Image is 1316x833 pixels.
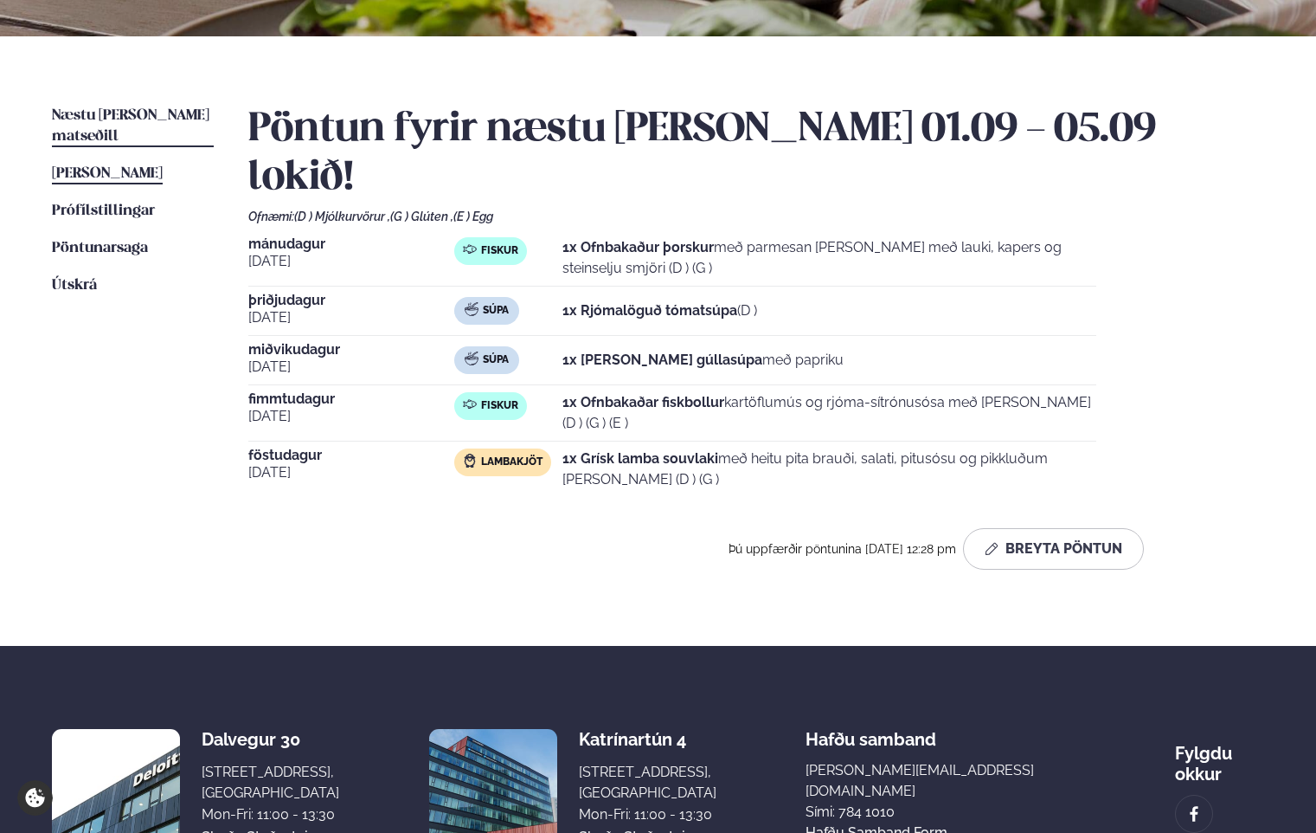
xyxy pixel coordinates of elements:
strong: 1x Ofnbakaðar fiskbollur [562,394,724,410]
div: Katrínartún 4 [579,729,716,750]
span: Hafðu samband [806,715,936,750]
span: Pöntunarsaga [52,241,148,255]
span: mánudagur [248,237,454,251]
div: [STREET_ADDRESS], [GEOGRAPHIC_DATA] [202,762,339,804]
span: Súpa [483,353,509,367]
span: [DATE] [248,462,454,483]
span: [DATE] [248,357,454,378]
span: þriðjudagur [248,294,454,307]
strong: 1x Grísk lamba souvlaki [562,450,718,467]
div: Ofnæmi: [248,210,1264,223]
span: Útskrá [52,278,97,293]
span: Fiskur [481,399,518,413]
div: Mon-Fri: 11:00 - 13:30 [202,804,339,825]
span: Lambakjöt [481,455,542,469]
a: Cookie settings [17,780,53,816]
strong: 1x Rjómalöguð tómatsúpa [562,302,737,319]
span: Súpa [483,304,509,318]
span: Fiskur [481,244,518,258]
span: Næstu [PERSON_NAME] matseðill [52,108,209,144]
span: [PERSON_NAME] [52,166,163,181]
span: [DATE] [248,307,454,328]
img: fish.svg [463,242,477,256]
div: Mon-Fri: 11:00 - 13:30 [579,804,716,825]
span: (G ) Glúten , [390,210,453,223]
p: með heitu pita brauði, salati, pitusósu og pikkluðum [PERSON_NAME] (D ) (G ) [562,449,1096,490]
span: föstudagur [248,449,454,462]
p: kartöflumús og rjóma-sítrónusósa með [PERSON_NAME] (D ) (G ) (E ) [562,392,1096,434]
span: fimmtudagur [248,392,454,406]
p: með parmesan [PERSON_NAME] með lauki, kapers og steinselju smjöri (D ) (G ) [562,237,1096,279]
a: Næstu [PERSON_NAME] matseðill [52,106,214,147]
div: Fylgdu okkur [1175,729,1264,785]
strong: 1x Ofnbakaður þorskur [562,239,714,255]
a: Pöntunarsaga [52,238,148,259]
h2: Pöntun fyrir næstu [PERSON_NAME] 01.09 - 05.09 lokið! [248,106,1264,203]
span: Prófílstillingar [52,203,155,218]
a: Prófílstillingar [52,201,155,222]
div: Dalvegur 30 [202,729,339,750]
p: Sími: 784 1010 [806,802,1085,823]
img: soup.svg [465,352,478,365]
img: fish.svg [463,397,477,411]
p: (D ) [562,300,757,321]
strong: 1x [PERSON_NAME] gúllasúpa [562,352,762,368]
span: miðvikudagur [248,343,454,357]
button: Breyta Pöntun [963,528,1144,570]
a: Útskrá [52,275,97,296]
img: Lamb.svg [463,454,477,468]
p: með papriku [562,350,844,371]
span: [DATE] [248,251,454,272]
span: (D ) Mjólkurvörur , [294,210,390,223]
a: image alt [1176,796,1212,832]
a: [PERSON_NAME][EMAIL_ADDRESS][DOMAIN_NAME] [806,760,1085,802]
span: (E ) Egg [453,210,493,223]
span: Þú uppfærðir pöntunina [DATE] 12:28 pm [729,542,956,556]
div: [STREET_ADDRESS], [GEOGRAPHIC_DATA] [579,762,716,804]
a: [PERSON_NAME] [52,164,163,184]
img: image alt [1184,804,1204,824]
span: [DATE] [248,406,454,427]
img: soup.svg [465,302,478,316]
